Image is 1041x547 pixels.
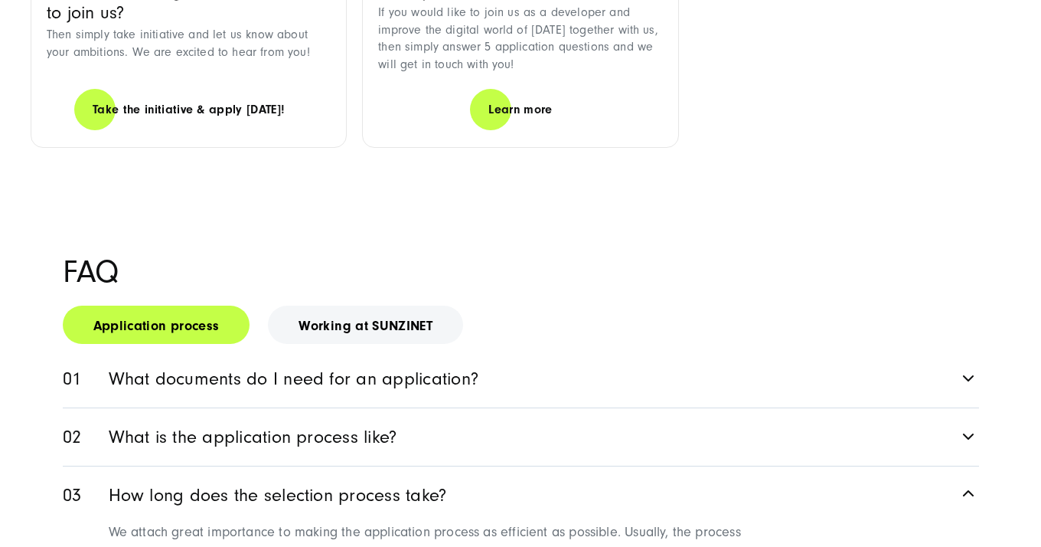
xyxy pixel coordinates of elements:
[63,467,979,519] a: How long does the selection process take?
[47,26,331,61] p: Then simply take initiative and let us know about your ambitions. We are excited to hear from you!
[470,88,570,132] a: Learn more
[63,408,979,466] a: What is the application process like?
[63,350,979,408] a: What documents do I need for an application?
[74,88,303,132] a: Take the initiative & apply [DATE]!
[378,4,662,73] p: If you would like to join us as a developer and improve the digital world of [DATE] together with...
[63,306,250,344] a: Application process
[63,256,979,290] h2: FAQ
[268,306,463,344] a: Working at SUNZINET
